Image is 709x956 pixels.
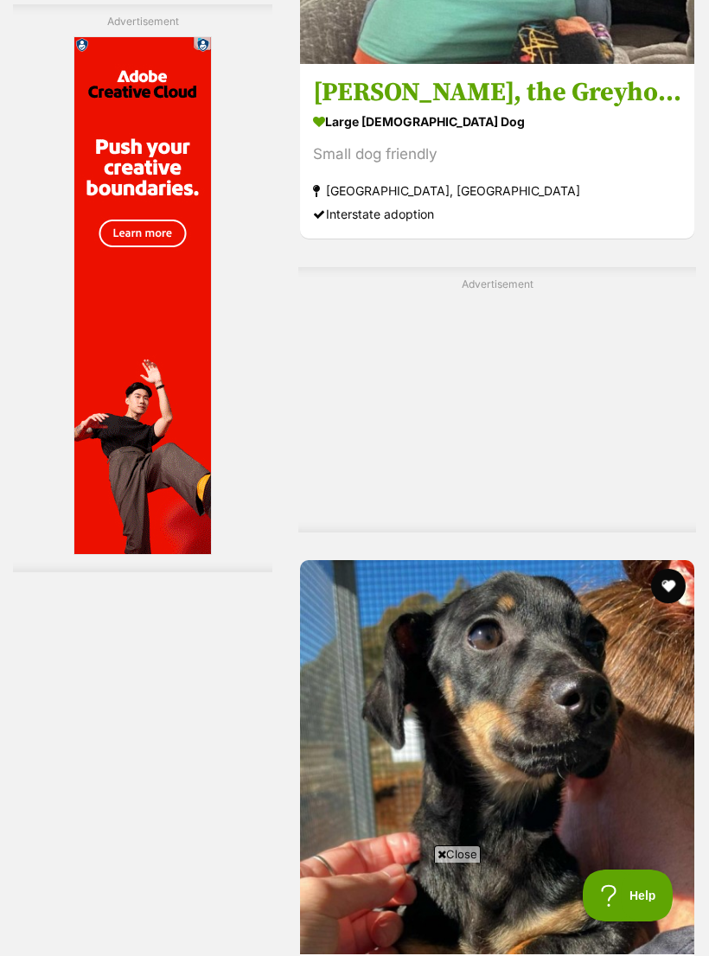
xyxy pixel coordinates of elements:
span: Close [434,845,481,863]
iframe: Advertisement [40,870,669,947]
div: Advertisement [298,267,696,532]
strong: large [DEMOGRAPHIC_DATA] Dog [313,110,681,135]
iframe: Advertisement [359,299,636,515]
a: [PERSON_NAME], the Greyhound large [DEMOGRAPHIC_DATA] Dog Small dog friendly [GEOGRAPHIC_DATA], [... [300,64,694,239]
iframe: Advertisement [73,36,212,555]
button: favourite [651,569,686,603]
div: Advertisement [13,4,272,572]
div: Small dog friendly [313,143,681,167]
strong: [GEOGRAPHIC_DATA], [GEOGRAPHIC_DATA] [313,180,681,203]
img: Teddy - Dachshund Dog [300,560,694,954]
div: Interstate adoption [313,203,681,226]
h3: [PERSON_NAME], the Greyhound [313,77,681,110]
iframe: Help Scout Beacon - Open [583,870,674,921]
